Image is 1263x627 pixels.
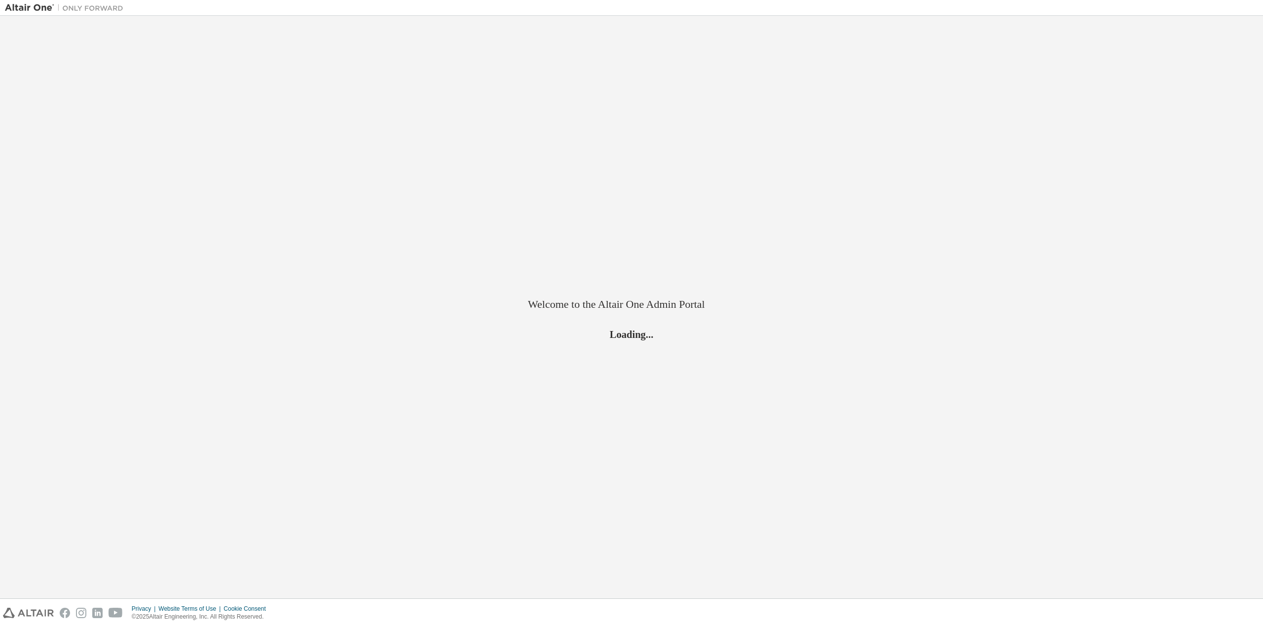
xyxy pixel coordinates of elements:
div: Website Terms of Use [158,605,223,613]
img: linkedin.svg [92,608,103,618]
img: altair_logo.svg [3,608,54,618]
div: Privacy [132,605,158,613]
img: instagram.svg [76,608,86,618]
h2: Welcome to the Altair One Admin Portal [528,297,735,311]
h2: Loading... [528,328,735,340]
img: Altair One [5,3,128,13]
img: facebook.svg [60,608,70,618]
p: © 2025 Altair Engineering, Inc. All Rights Reserved. [132,613,272,621]
div: Cookie Consent [223,605,271,613]
img: youtube.svg [109,608,123,618]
